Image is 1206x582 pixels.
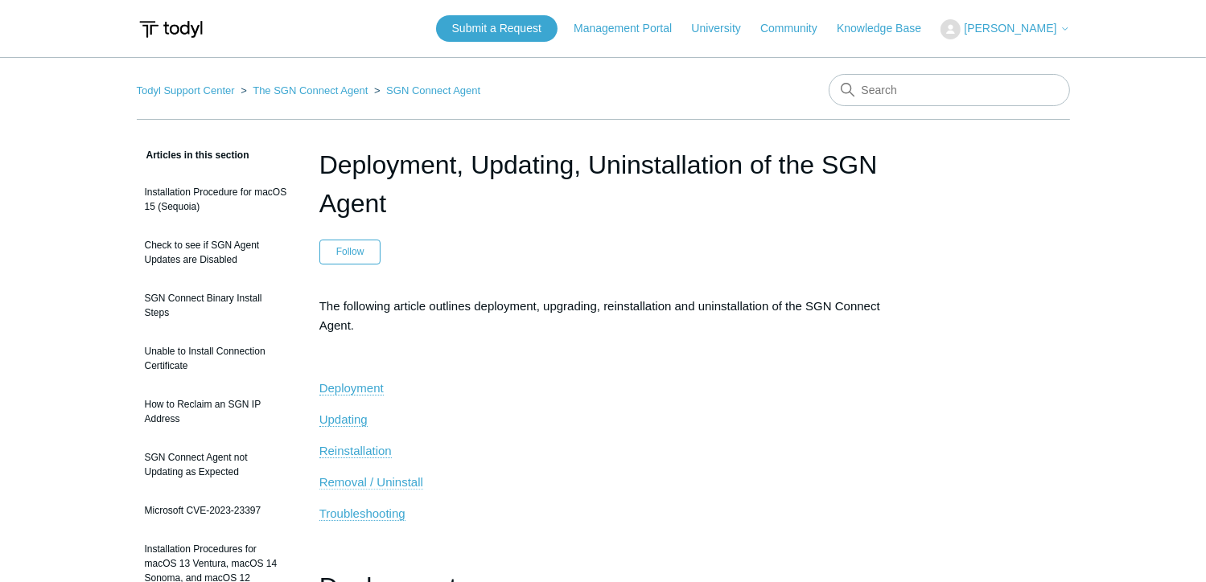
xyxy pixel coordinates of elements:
[137,389,295,434] a: How to Reclaim an SGN IP Address
[319,506,405,521] a: Troubleshooting
[386,84,480,96] a: SGN Connect Agent
[319,299,880,332] span: The following article outlines deployment, upgrading, reinstallation and uninstallation of the SG...
[319,381,384,396] a: Deployment
[319,240,381,264] button: Follow Article
[760,20,833,37] a: Community
[253,84,368,96] a: The SGN Connect Agent
[137,230,295,275] a: Check to see if SGN Agent Updates are Disabled
[319,412,368,427] a: Updating
[237,84,371,96] li: The SGN Connect Agent
[137,177,295,222] a: Installation Procedure for macOS 15 (Sequoia)
[319,412,368,426] span: Updating
[319,475,423,490] a: Removal / Uninstall
[319,381,384,395] span: Deployment
[137,442,295,487] a: SGN Connect Agent not Updating as Expected
[137,150,249,161] span: Articles in this section
[371,84,480,96] li: SGN Connect Agent
[964,22,1056,35] span: [PERSON_NAME]
[436,15,558,42] a: Submit a Request
[837,20,937,37] a: Knowledge Base
[137,84,235,96] a: Todyl Support Center
[137,283,295,328] a: SGN Connect Binary Install Steps
[137,495,295,526] a: Microsoft CVE-2023-23397
[574,20,688,37] a: Management Portal
[691,20,756,37] a: University
[319,506,405,520] span: Troubleshooting
[319,145,887,223] h1: Deployment, Updating, Uninstallation of the SGN Agent
[137,336,295,381] a: Unable to Install Connection Certificate
[137,14,205,44] img: Todyl Support Center Help Center home page
[829,74,1070,106] input: Search
[137,84,238,96] li: Todyl Support Center
[941,19,1069,39] button: [PERSON_NAME]
[319,475,423,489] span: Removal / Uninstall
[319,444,392,458] a: Reinstallation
